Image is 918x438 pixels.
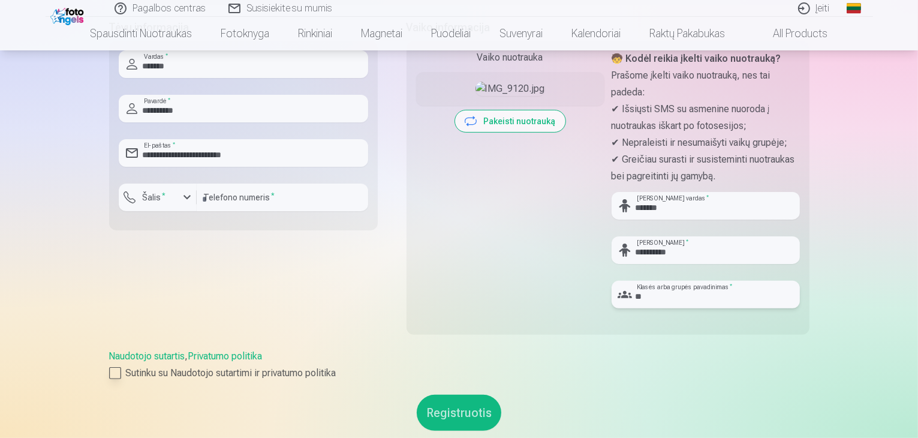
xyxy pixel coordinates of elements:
a: Magnetai [347,17,417,50]
p: ✔ Nepraleisti ir nesumaišyti vaikų grupėje; [612,134,800,151]
a: Rinkiniai [284,17,347,50]
label: Šalis [138,191,171,203]
div: Vaiko nuotrauka [416,50,604,65]
a: Puodeliai [417,17,486,50]
label: Sutinku su Naudotojo sutartimi ir privatumo politika [109,366,809,380]
a: Privatumo politika [188,350,263,362]
p: ✔ Išsiųsti SMS su asmenine nuoroda į nuotraukas iškart po fotosesijos; [612,101,800,134]
a: All products [740,17,842,50]
div: , [109,349,809,380]
button: Šalis* [119,184,197,211]
button: Pakeisti nuotrauką [455,110,565,132]
a: Spausdinti nuotraukas [76,17,207,50]
p: ✔ Greičiau surasti ir susisteminti nuotraukas bei pagreitinti jų gamybą. [612,151,800,185]
a: Suvenyrai [486,17,558,50]
a: Naudotojo sutartis [109,350,185,362]
a: Raktų pakabukas [636,17,740,50]
strong: 🧒 Kodėl reikia įkelti vaiko nuotrauką? [612,53,781,64]
a: Fotoknyga [207,17,284,50]
img: IMG_9120.jpg [475,82,545,96]
img: /fa2 [50,5,87,25]
a: Kalendoriai [558,17,636,50]
p: Prašome įkelti vaiko nuotrauką, nes tai padeda: [612,67,800,101]
button: Registruotis [417,395,501,431]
